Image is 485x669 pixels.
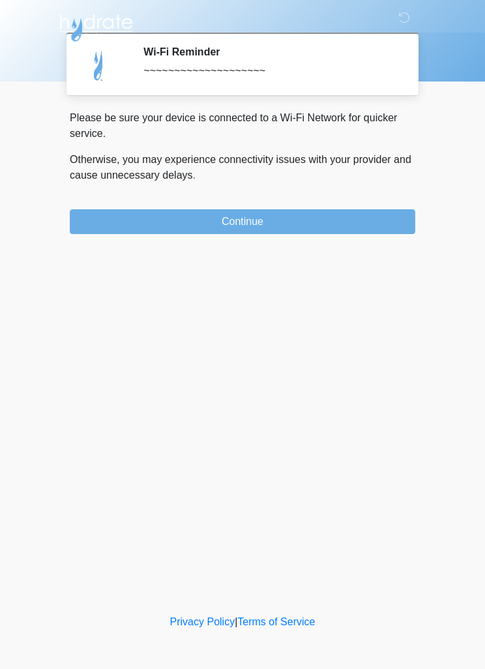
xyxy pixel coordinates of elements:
[237,616,315,627] a: Terms of Service
[57,10,135,42] img: Hydrate IV Bar - Scottsdale Logo
[70,209,415,234] button: Continue
[70,110,415,141] p: Please be sure your device is connected to a Wi-Fi Network for quicker service.
[235,616,237,627] a: |
[70,152,415,183] p: Otherwise, you may experience connectivity issues with your provider and cause unnecessary delays
[193,170,196,181] span: .
[143,63,396,79] div: ~~~~~~~~~~~~~~~~~~~~
[170,616,235,627] a: Privacy Policy
[80,46,119,85] img: Agent Avatar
